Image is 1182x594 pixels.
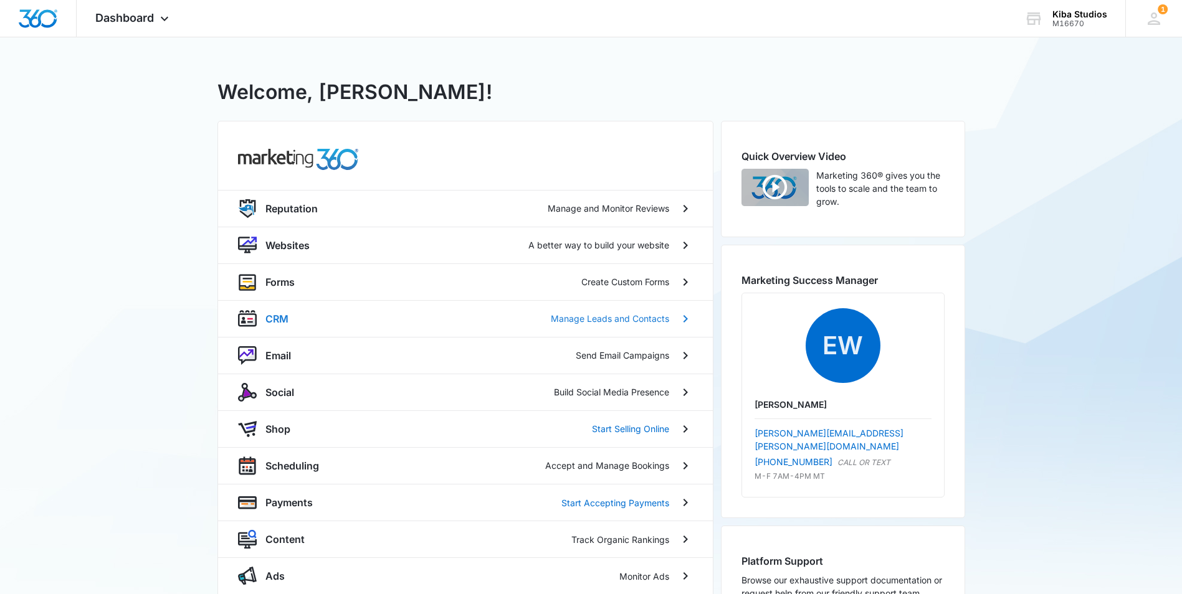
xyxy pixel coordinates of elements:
a: formsFormsCreate Custom Forms [218,263,713,300]
img: ads [238,567,257,585]
img: forms [238,273,257,291]
h2: Platform Support [741,554,945,568]
p: Forms [265,275,295,290]
a: contentContentTrack Organic Rankings [218,521,713,557]
p: Create Custom Forms [581,275,669,288]
p: Track Organic Rankings [571,533,669,546]
img: shopApp [238,420,257,438]
span: 1 [1158,4,1168,14]
p: A better way to build your website [528,238,669,252]
p: Send Email Campaigns [576,349,669,362]
p: Ads [265,568,285,583]
h2: Marketing Success Manager [741,273,945,288]
h1: Welcome, [PERSON_NAME]! [217,77,492,107]
div: account name [1052,9,1107,19]
a: [PHONE_NUMBER] [755,455,832,468]
p: M-F 7AM-4PM MT [755,471,932,482]
a: [PERSON_NAME][EMAIL_ADDRESS][PERSON_NAME][DOMAIN_NAME] [755,428,903,451]
span: Dashboard [95,11,154,24]
div: notifications count [1158,4,1168,14]
img: reputation [238,199,257,218]
p: Websites [265,238,310,253]
p: Reputation [265,201,318,216]
img: nurture [238,346,257,365]
a: socialSocialBuild Social Media Presence [218,374,713,410]
p: CALL OR TEXT [837,457,890,468]
p: Monitor Ads [619,570,669,583]
h2: Quick Overview Video [741,149,945,164]
img: website [238,236,257,255]
p: Marketing 360® gives you the tools to scale and the team to grow. [816,169,945,208]
a: schedulingSchedulingAccept and Manage Bookings [218,447,713,484]
img: social [238,383,257,402]
p: Start Accepting Payments [561,496,669,509]
img: payments [238,493,257,512]
p: Start Selling Online [592,422,669,435]
p: Social [265,385,294,400]
p: [PERSON_NAME] [755,398,932,411]
p: Content [265,532,305,547]
img: content [238,530,257,549]
span: EW [806,308,880,383]
a: websiteWebsitesA better way to build your website [218,227,713,263]
img: scheduling [238,456,257,476]
a: nurtureEmailSend Email Campaigns [218,337,713,374]
a: shopAppShopStart Selling Online [218,410,713,447]
p: Payments [265,495,313,510]
img: crm [238,309,257,328]
p: Manage and Monitor Reviews [548,202,669,215]
p: Build Social Media Presence [554,385,669,398]
p: Shop [265,422,290,436]
a: reputationReputationManage and Monitor Reviews [218,190,713,227]
img: Quick Overview Video [741,169,809,206]
img: common.products.marketing.title [238,149,359,170]
p: Scheduling [265,458,319,473]
a: crmCRMManage Leads and Contacts [218,300,713,337]
p: Accept and Manage Bookings [545,459,669,472]
a: paymentsPaymentsStart Accepting Payments [218,484,713,521]
p: Manage Leads and Contacts [551,312,669,325]
a: adsAdsMonitor Ads [218,557,713,594]
p: Email [265,348,291,363]
p: CRM [265,311,288,326]
div: account id [1052,19,1107,28]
